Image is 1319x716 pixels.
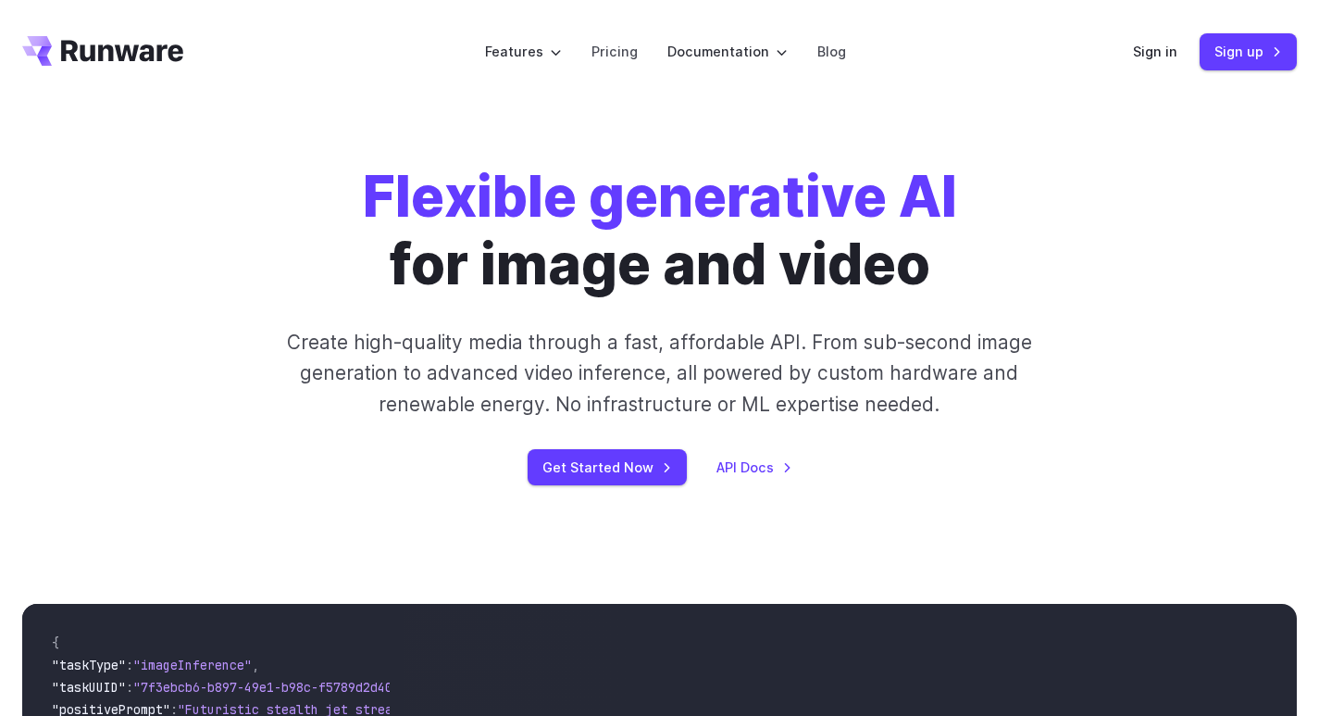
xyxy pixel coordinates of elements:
a: Blog [817,41,846,62]
a: Get Started Now [528,449,687,485]
strong: Flexible generative AI [363,162,957,231]
a: Go to / [22,36,183,66]
span: "imageInference" [133,657,252,673]
label: Features [485,41,562,62]
a: API Docs [716,457,792,478]
span: "taskType" [52,657,126,673]
span: : [126,657,133,673]
label: Documentation [667,41,788,62]
span: "7f3ebcb6-b897-49e1-b98c-f5789d2d40d7" [133,679,415,696]
span: : [126,679,133,696]
span: "taskUUID" [52,679,126,696]
a: Sign up [1200,33,1297,69]
span: { [52,634,59,651]
span: , [252,657,259,673]
p: Create high-quality media through a fast, affordable API. From sub-second image generation to adv... [252,327,1067,420]
a: Pricing [591,41,638,62]
h1: for image and video [363,163,957,297]
a: Sign in [1133,41,1177,62]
